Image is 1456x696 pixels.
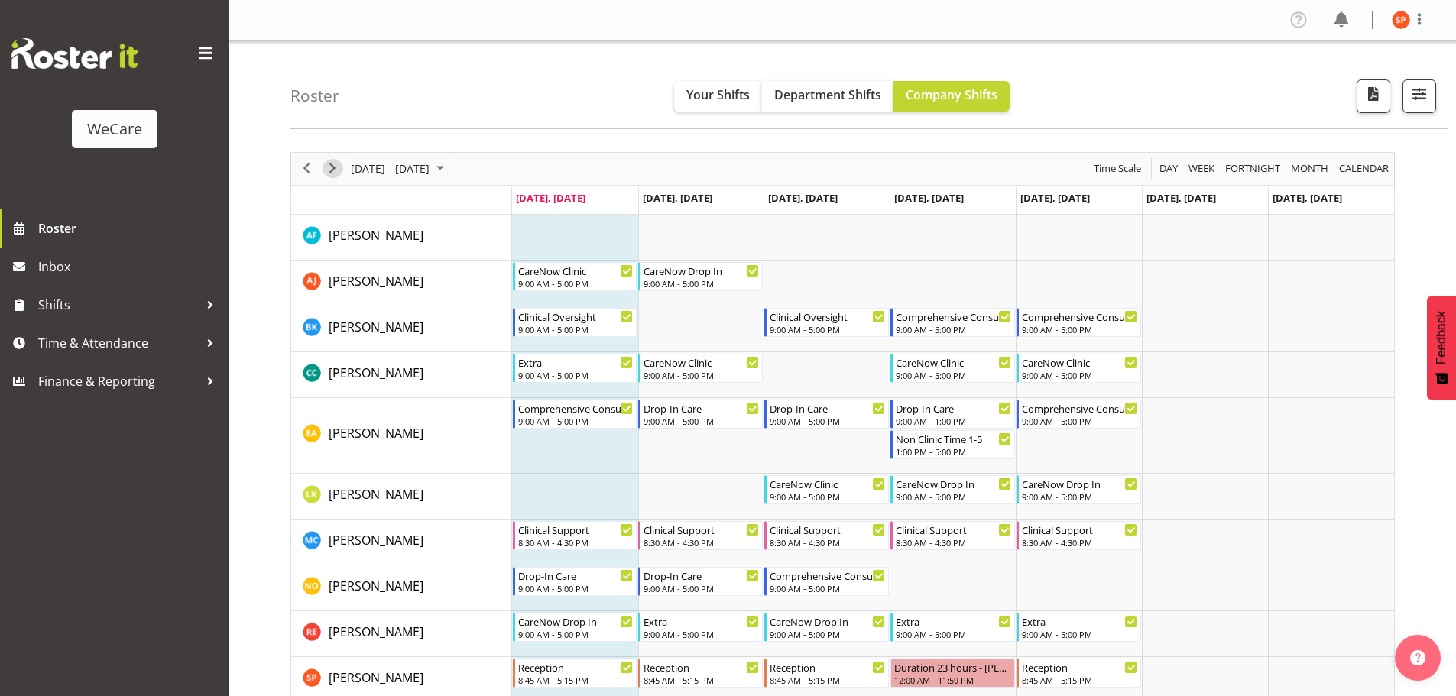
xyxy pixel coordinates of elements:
[768,191,838,205] span: [DATE], [DATE]
[1410,650,1425,665] img: help-xxl-2.png
[38,370,199,393] span: Finance & Reporting
[329,623,423,640] span: [PERSON_NAME]
[638,400,763,429] div: Ena Advincula"s event - Drop-In Care Begin From Tuesday, August 12, 2025 at 9:00:00 AM GMT+12:00 ...
[349,159,451,178] button: August 2025
[323,159,343,178] button: Next
[906,86,997,103] span: Company Shifts
[770,415,885,427] div: 9:00 AM - 5:00 PM
[890,400,1015,429] div: Ena Advincula"s event - Drop-In Care Begin From Thursday, August 14, 2025 at 9:00:00 AM GMT+12:00...
[1392,11,1410,29] img: samantha-poultney11298.jpg
[1357,79,1390,113] button: Download a PDF of the roster according to the set date range.
[1017,521,1141,550] div: Mary Childs"s event - Clinical Support Begin From Friday, August 15, 2025 at 8:30:00 AM GMT+12:00...
[518,568,634,583] div: Drop-In Care
[518,659,634,675] div: Reception
[890,521,1015,550] div: Mary Childs"s event - Clinical Support Begin From Thursday, August 14, 2025 at 8:30:00 AM GMT+12:...
[1224,159,1282,178] span: Fortnight
[890,659,1015,688] div: Samantha Poultney"s event - Duration 23 hours - Samantha Poultney Begin From Thursday, August 14,...
[1223,159,1283,178] button: Fortnight
[1022,400,1137,416] div: Comprehensive Consult
[1022,628,1137,640] div: 9:00 AM - 5:00 PM
[345,153,453,185] div: August 11 - 17, 2025
[1017,475,1141,504] div: Liandy Kritzinger"s event - CareNow Drop In Begin From Friday, August 15, 2025 at 9:00:00 AM GMT+...
[518,415,634,427] div: 9:00 AM - 5:00 PM
[644,369,759,381] div: 9:00 AM - 5:00 PM
[644,263,759,278] div: CareNow Drop In
[893,81,1010,112] button: Company Shifts
[319,153,345,185] div: next period
[896,536,1011,549] div: 8:30 AM - 4:30 PM
[518,354,634,370] div: Extra
[644,522,759,537] div: Clinical Support
[329,364,423,382] a: [PERSON_NAME]
[1289,159,1331,178] button: Timeline Month
[896,445,1011,458] div: 1:00 PM - 5:00 PM
[513,613,637,642] div: Rachel Els"s event - CareNow Drop In Begin From Monday, August 11, 2025 at 9:00:00 AM GMT+12:00 E...
[38,332,199,354] span: Time & Attendance
[518,582,634,594] div: 9:00 AM - 5:00 PM
[896,431,1011,446] div: Non Clinic Time 1-5
[644,568,759,583] div: Drop-In Care
[644,277,759,290] div: 9:00 AM - 5:00 PM
[291,474,512,520] td: Liandy Kritzinger resource
[329,668,423,687] a: [PERSON_NAME]
[643,191,712,205] span: [DATE], [DATE]
[1187,159,1216,178] span: Week
[1022,369,1137,381] div: 9:00 AM - 5:00 PM
[329,227,423,244] span: [PERSON_NAME]
[770,490,885,503] div: 9:00 AM - 5:00 PM
[644,628,759,640] div: 9:00 AM - 5:00 PM
[890,430,1015,459] div: Ena Advincula"s event - Non Clinic Time 1-5 Begin From Thursday, August 14, 2025 at 1:00:00 PM GM...
[87,118,142,141] div: WeCare
[896,476,1011,491] div: CareNow Drop In
[644,400,759,416] div: Drop-In Care
[329,623,423,641] a: [PERSON_NAME]
[1092,159,1143,178] span: Time Scale
[329,364,423,381] span: [PERSON_NAME]
[896,400,1011,416] div: Drop-In Care
[1337,159,1392,178] button: Month
[349,159,431,178] span: [DATE] - [DATE]
[291,398,512,474] td: Ena Advincula resource
[297,159,317,178] button: Previous
[1017,354,1141,383] div: Charlotte Courtney"s event - CareNow Clinic Begin From Friday, August 15, 2025 at 9:00:00 AM GMT+...
[1427,296,1456,400] button: Feedback - Show survey
[1022,613,1137,629] div: Extra
[770,613,885,629] div: CareNow Drop In
[1435,311,1448,364] span: Feedback
[1091,159,1144,178] button: Time Scale
[644,536,759,549] div: 8:30 AM - 4:30 PM
[11,38,138,69] img: Rosterit website logo
[764,475,889,504] div: Liandy Kritzinger"s event - CareNow Clinic Begin From Wednesday, August 13, 2025 at 9:00:00 AM GM...
[1022,659,1137,675] div: Reception
[644,415,759,427] div: 9:00 AM - 5:00 PM
[1022,674,1137,686] div: 8:45 AM - 5:15 PM
[764,567,889,596] div: Natasha Ottley"s event - Comprehensive Consult Begin From Wednesday, August 13, 2025 at 9:00:00 A...
[1022,354,1137,370] div: CareNow Clinic
[329,425,423,442] span: [PERSON_NAME]
[1022,476,1137,491] div: CareNow Drop In
[638,659,763,688] div: Samantha Poultney"s event - Reception Begin From Tuesday, August 12, 2025 at 8:45:00 AM GMT+12:00...
[513,567,637,596] div: Natasha Ottley"s event - Drop-In Care Begin From Monday, August 11, 2025 at 9:00:00 AM GMT+12:00 ...
[762,81,893,112] button: Department Shifts
[1022,522,1137,537] div: Clinical Support
[1022,309,1137,324] div: Comprehensive Consult
[770,628,885,640] div: 9:00 AM - 5:00 PM
[774,86,881,103] span: Department Shifts
[291,565,512,611] td: Natasha Ottley resource
[518,522,634,537] div: Clinical Support
[38,293,199,316] span: Shifts
[764,613,889,642] div: Rachel Els"s event - CareNow Drop In Begin From Wednesday, August 13, 2025 at 9:00:00 AM GMT+12:0...
[329,272,423,290] a: [PERSON_NAME]
[896,628,1011,640] div: 9:00 AM - 5:00 PM
[644,659,759,675] div: Reception
[890,613,1015,642] div: Rachel Els"s event - Extra Begin From Thursday, August 14, 2025 at 9:00:00 AM GMT+12:00 Ends At T...
[770,582,885,594] div: 9:00 AM - 5:00 PM
[516,191,585,205] span: [DATE], [DATE]
[1022,323,1137,335] div: 9:00 AM - 5:00 PM
[686,86,750,103] span: Your Shifts
[291,306,512,352] td: Brian Ko resource
[1289,159,1330,178] span: Month
[1017,659,1141,688] div: Samantha Poultney"s event - Reception Begin From Friday, August 15, 2025 at 8:45:00 AM GMT+12:00 ...
[644,354,759,370] div: CareNow Clinic
[674,81,762,112] button: Your Shifts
